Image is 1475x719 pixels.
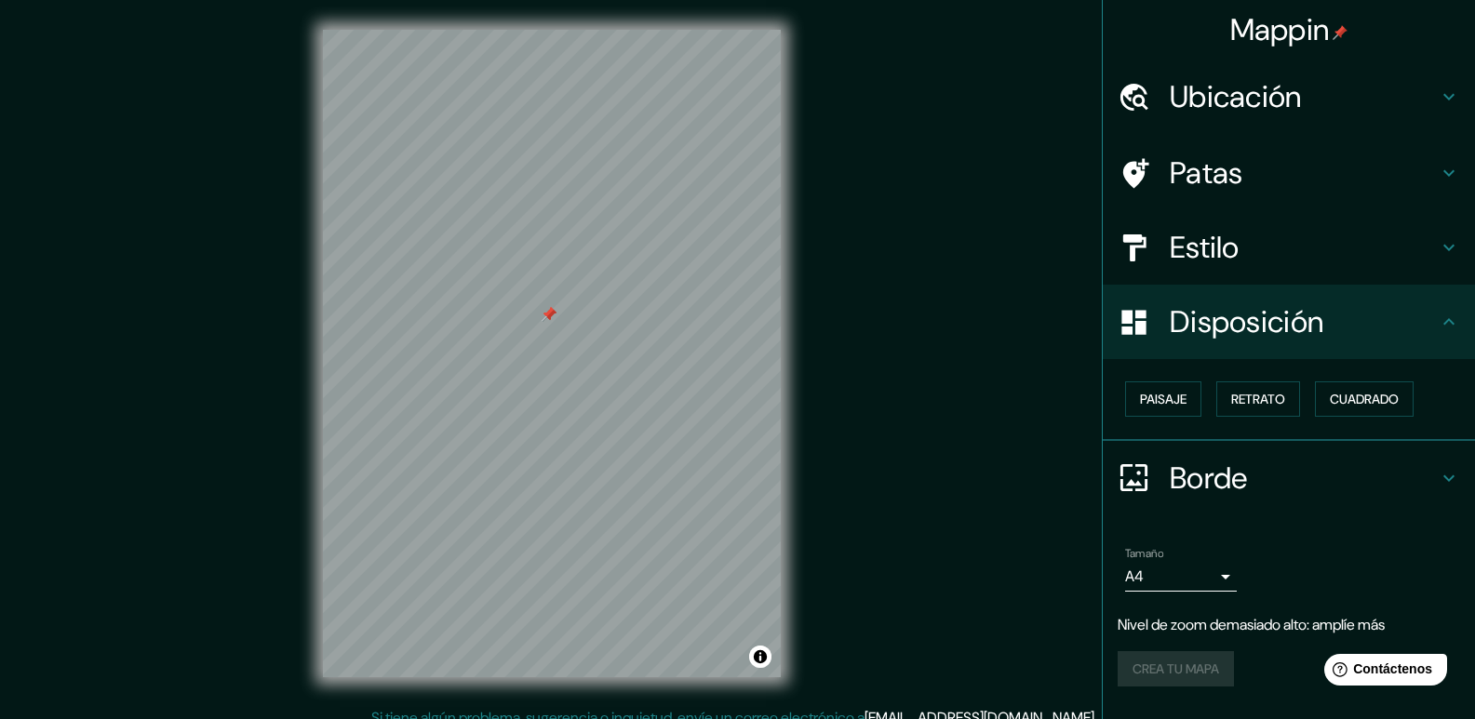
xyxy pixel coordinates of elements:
div: A4 [1125,562,1237,592]
div: Patas [1103,136,1475,210]
button: Retrato [1216,381,1300,417]
font: Disposición [1170,302,1323,341]
div: Estilo [1103,210,1475,285]
button: Cuadrado [1315,381,1414,417]
div: Disposición [1103,285,1475,359]
font: Estilo [1170,228,1240,267]
canvas: Mapa [323,30,781,677]
font: Borde [1170,459,1248,498]
div: Borde [1103,441,1475,515]
font: Patas [1170,153,1243,193]
font: Tamaño [1125,546,1163,561]
font: Cuadrado [1330,391,1399,407]
div: Ubicación [1103,60,1475,134]
font: Nivel de zoom demasiado alto: amplíe más [1118,615,1385,634]
img: pin-icon.png [1333,25,1348,40]
button: Activar o desactivar atribución [749,646,771,668]
button: Paisaje [1125,381,1201,417]
iframe: Lanzador de widgets de ayuda [1309,646,1455,699]
font: Mappin [1230,10,1330,49]
font: A4 [1125,566,1144,586]
font: Ubicación [1170,77,1302,116]
font: Paisaje [1140,391,1187,407]
font: Retrato [1231,391,1285,407]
